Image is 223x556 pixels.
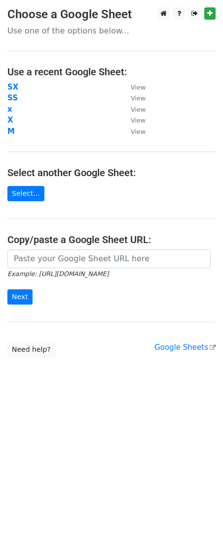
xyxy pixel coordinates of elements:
a: Select... [7,186,44,201]
input: Next [7,289,33,305]
p: Use one of the options below... [7,26,216,36]
a: View [121,116,146,124]
small: Example: [URL][DOMAIN_NAME] [7,270,109,278]
small: View [131,117,146,124]
h4: Use a recent Google Sheet: [7,66,216,78]
a: SX [7,83,18,92]
small: View [131,106,146,113]
h4: Select another Google Sheet: [7,167,216,179]
a: Google Sheets [154,343,216,352]
input: Paste your Google Sheet URL here [7,249,211,268]
small: View [131,84,146,91]
a: x [7,105,12,114]
a: View [121,83,146,92]
h3: Choose a Google Sheet [7,7,216,22]
small: View [131,128,146,135]
a: X [7,116,13,124]
small: View [131,94,146,102]
a: M [7,127,15,136]
h4: Copy/paste a Google Sheet URL: [7,234,216,246]
a: View [121,105,146,114]
a: Need help? [7,342,55,357]
a: SS [7,93,18,102]
a: View [121,93,146,102]
a: View [121,127,146,136]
